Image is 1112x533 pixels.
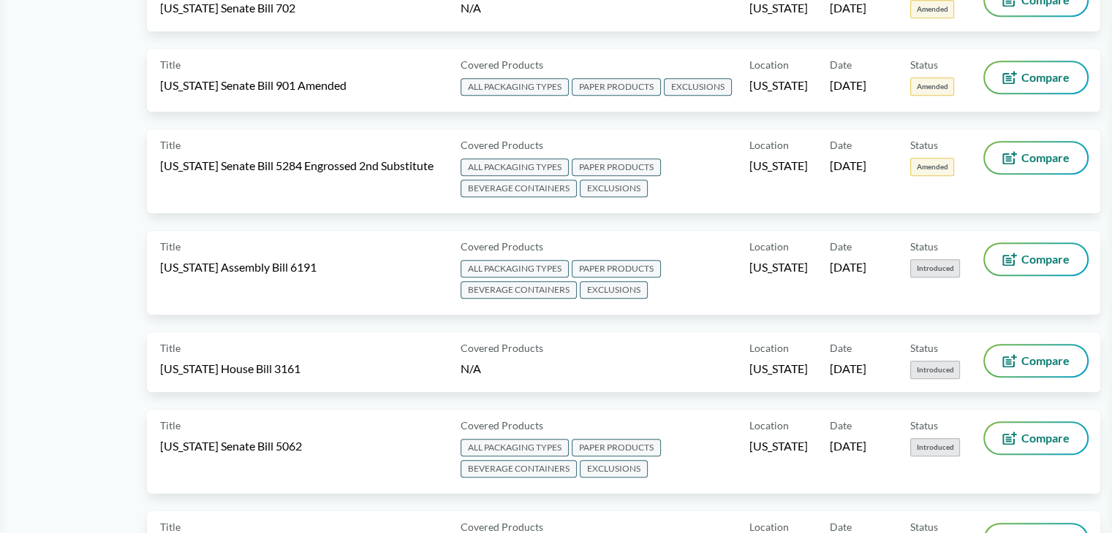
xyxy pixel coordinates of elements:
span: [US_STATE] [749,77,808,93]
span: [DATE] [830,438,866,454]
span: [US_STATE] Senate Bill 5062 [160,438,302,454]
span: Compare [1021,432,1070,444]
span: [US_STATE] Assembly Bill 6191 [160,259,317,275]
button: Compare [985,142,1087,173]
span: [US_STATE] Senate Bill 5284 Engrossed 2nd Substitute [160,158,434,174]
span: Date [830,340,852,356]
span: PAPER PRODUCTS [572,260,661,277]
span: Date [830,57,852,72]
span: Status [910,137,938,153]
span: Introduced [910,259,960,277]
span: [US_STATE] House Bill 3161 [160,361,300,377]
span: PAPER PRODUCTS [572,158,661,176]
span: [US_STATE] [749,438,808,454]
span: Compare [1021,152,1070,164]
span: Date [830,137,852,153]
span: Location [749,340,789,356]
span: [DATE] [830,259,866,275]
span: [US_STATE] Senate Bill 901 Amended [160,77,347,93]
span: Status [910,418,938,433]
span: Covered Products [461,57,543,72]
span: [US_STATE] [749,361,808,377]
span: ALL PACKAGING TYPES [461,439,569,456]
span: Title [160,340,181,356]
span: Date [830,239,852,254]
span: Introduced [910,361,960,379]
span: BEVERAGE CONTAINERS [461,180,577,197]
span: ALL PACKAGING TYPES [461,260,569,277]
span: Covered Products [461,340,543,356]
span: BEVERAGE CONTAINERS [461,460,577,478]
span: Date [830,418,852,433]
span: Status [910,340,938,356]
span: Location [749,137,789,153]
span: Title [160,239,181,254]
span: [US_STATE] [749,158,808,174]
span: Introduced [910,438,960,456]
button: Compare [985,62,1087,93]
span: [DATE] [830,158,866,174]
span: EXCLUSIONS [580,281,648,299]
span: PAPER PRODUCTS [572,439,661,456]
span: [DATE] [830,361,866,377]
span: N/A [461,1,481,15]
button: Compare [985,423,1087,453]
span: Status [910,239,938,254]
span: [US_STATE] [749,259,808,275]
span: PAPER PRODUCTS [572,78,661,96]
span: Title [160,57,181,72]
span: Compare [1021,253,1070,265]
span: Amended [910,77,954,96]
span: Covered Products [461,137,543,153]
span: Covered Products [461,239,543,254]
span: BEVERAGE CONTAINERS [461,281,577,299]
span: Covered Products [461,418,543,433]
span: ALL PACKAGING TYPES [461,158,569,176]
span: ALL PACKAGING TYPES [461,78,569,96]
span: N/A [461,361,481,375]
span: EXCLUSIONS [664,78,732,96]
span: Location [749,418,789,433]
span: Location [749,57,789,72]
span: Amended [910,158,954,176]
button: Compare [985,244,1087,275]
span: Compare [1021,355,1070,367]
span: [DATE] [830,77,866,93]
button: Compare [985,345,1087,376]
span: Location [749,239,789,254]
span: Title [160,137,181,153]
span: Compare [1021,72,1070,83]
span: EXCLUSIONS [580,460,648,478]
span: EXCLUSIONS [580,180,648,197]
span: Title [160,418,181,433]
span: Status [910,57,938,72]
